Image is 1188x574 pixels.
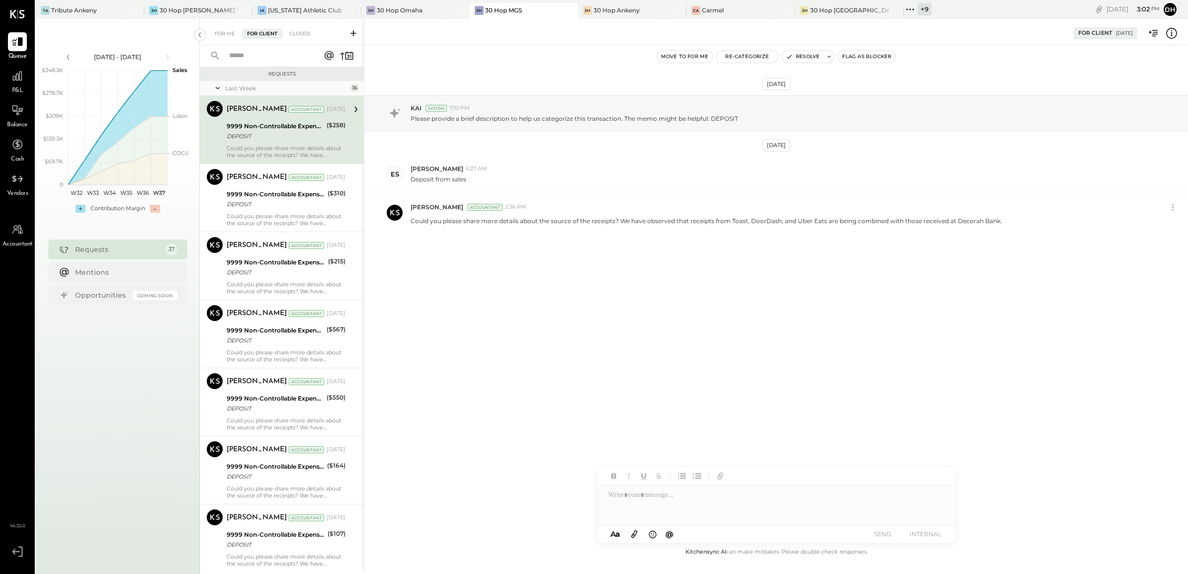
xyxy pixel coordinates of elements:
[8,52,27,61] span: Queue
[205,71,359,78] div: Requests
[76,53,160,61] div: [DATE] - [DATE]
[289,446,324,453] div: Accountant
[716,51,778,63] button: Re-Categorize
[918,3,932,15] div: + 9
[289,242,324,249] div: Accountant
[172,67,187,74] text: Sales
[227,404,324,413] div: DEPOSIT
[327,120,345,130] div: ($258)
[505,203,526,211] span: 3:36 PM
[425,105,447,112] div: System
[149,6,158,15] div: 3H
[284,29,315,39] div: Closed
[11,155,24,164] span: Cash
[70,189,82,196] text: W32
[328,256,345,266] div: ($215)
[350,84,358,92] div: 36
[75,245,161,254] div: Requests
[227,513,287,523] div: [PERSON_NAME]
[327,105,345,113] div: [DATE]
[227,199,325,209] div: DEPOSIT
[1094,4,1104,14] div: copy link
[225,84,348,92] div: Last Week
[133,291,177,300] div: Coming Soon
[289,514,324,521] div: Accountant
[637,470,650,483] button: Underline
[615,529,620,539] span: a
[763,139,790,152] div: [DATE]
[366,6,375,15] div: 3H
[227,485,345,499] div: Could you please share more details about the source of the receipts? We have observed that recei...
[327,446,345,454] div: [DATE]
[1162,1,1178,17] button: Dh
[7,189,28,198] span: Vendors
[227,121,324,131] div: 9999 Non-Controllable Expenses:Other Income and Expenses:To Be Classified P&L
[863,527,903,541] button: SEND
[227,145,345,159] div: Could you please share more details about the source of the receipts? We have observed that recei...
[227,281,345,295] div: Could you please share more details about the source of the receipts? We have observed that recei...
[227,445,287,455] div: [PERSON_NAME]
[210,29,240,39] div: For Me
[800,6,809,15] div: 3H
[1106,4,1160,14] div: [DATE]
[411,175,466,183] p: Deposit from sales
[60,181,63,188] text: 0
[327,378,345,386] div: [DATE]
[227,257,325,267] div: 9999 Non-Controllable Expenses:Other Income and Expenses:To Be Classified P&L
[391,169,399,179] div: ES
[227,349,345,363] div: Could you please share more details about the source of the receipts? We have observed that recei...
[90,205,145,213] div: Contribution Margin
[0,135,34,164] a: Cash
[475,6,484,15] div: 3H
[594,6,640,14] div: 30 Hop Ankeny
[227,172,287,182] div: [PERSON_NAME]
[328,529,345,539] div: ($107)
[42,67,63,74] text: $348.3K
[227,530,325,540] div: 9999 Non-Controllable Expenses:Other Income and Expenses:To Be Classified P&L
[227,309,287,319] div: [PERSON_NAME]
[691,6,700,15] div: Ca
[327,461,345,471] div: ($164)
[676,470,688,483] button: Unordered List
[41,6,50,15] div: TA
[289,310,324,317] div: Accountant
[714,470,727,483] button: Add URL
[0,169,34,198] a: Vendors
[227,267,325,277] div: DEPOSIT
[166,244,177,255] div: 37
[136,189,149,196] text: W36
[327,514,345,522] div: [DATE]
[411,217,1002,225] p: Could you please share more details about the source of the receipts? We have observed that recei...
[607,470,620,483] button: Bold
[607,529,623,540] button: Aa
[449,104,470,112] span: 7:10 PM
[838,51,895,63] button: Flag as Blocker
[1116,30,1133,37] div: [DATE]
[7,121,28,130] span: Balance
[763,78,790,90] div: [DATE]
[43,135,63,142] text: $139.3K
[0,32,34,61] a: Queue
[227,104,287,114] div: [PERSON_NAME]
[2,240,33,249] span: Accountant
[227,394,324,404] div: 9999 Non-Controllable Expenses:Other Income and Expenses:To Be Classified P&L
[242,29,282,39] div: For Client
[289,174,324,181] div: Accountant
[666,529,674,539] span: @
[103,189,116,196] text: W34
[657,51,713,63] button: Move to for me
[289,106,324,113] div: Accountant
[227,213,345,227] div: Could you please share more details about the source of the receipts? We have observed that recei...
[466,165,487,173] span: 6:27 AM
[160,6,238,14] div: 30 Hop [PERSON_NAME] Summit
[485,6,522,14] div: 30 Hop MGS
[87,189,99,196] text: W33
[906,527,945,541] button: INTERNAL
[12,86,23,95] span: P&L
[327,242,345,249] div: [DATE]
[172,112,187,119] text: Labor
[0,220,34,249] a: Accountant
[227,189,325,199] div: 9999 Non-Controllable Expenses:Other Income and Expenses:To Be Classified P&L
[51,6,97,14] div: Tribute Ankeny
[810,6,888,14] div: 30 Hop [GEOGRAPHIC_DATA]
